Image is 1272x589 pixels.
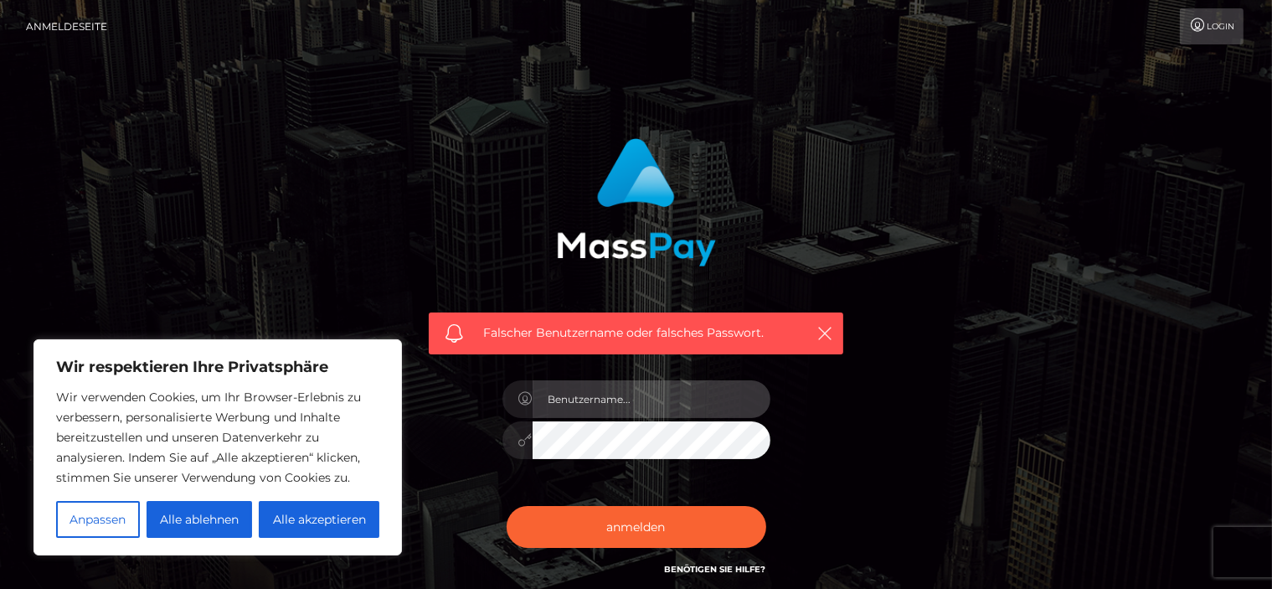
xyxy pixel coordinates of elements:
[147,501,253,538] button: Alle ablehnen
[56,358,328,376] font: Wir respektieren Ihre Privatsphäre
[533,380,770,418] input: Benutzername...
[26,8,107,44] a: Anmeldeseite
[259,501,379,538] button: Alle akzeptieren
[70,512,126,527] font: Anpassen
[273,512,366,527] font: Alle akzeptieren
[1207,21,1234,32] font: Login
[1180,8,1244,44] a: Login
[483,325,764,340] font: Falscher Benutzername oder falsches Passwort.
[607,519,666,535] font: anmelden
[56,501,140,538] button: Anpassen
[33,339,402,555] div: Wir respektieren Ihre Privatsphäre
[665,564,766,575] a: Benötigen Sie Hilfe?
[26,20,107,33] font: Anmeldeseite
[507,506,766,548] button: anmelden
[160,512,239,527] font: Alle ablehnen
[56,390,361,485] font: Wir verwenden Cookies, um Ihr Browser-Erlebnis zu verbessern, personalisierte Werbung und Inhalte...
[557,138,716,266] img: MassPay-Anmeldung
